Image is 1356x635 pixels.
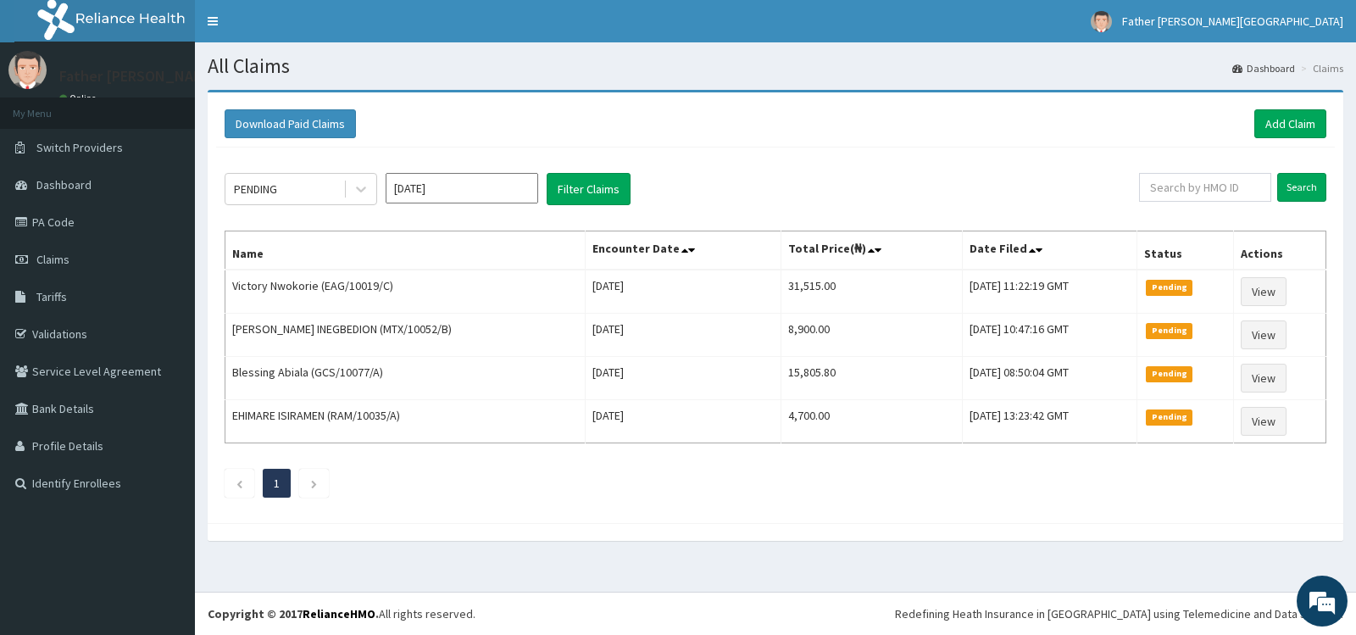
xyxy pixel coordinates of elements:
a: View [1241,277,1287,306]
td: [PERSON_NAME] INEGBEDION (MTX/10052/B) [225,314,586,357]
td: 15,805.80 [781,357,962,400]
span: Father [PERSON_NAME][GEOGRAPHIC_DATA] [1122,14,1343,29]
a: View [1241,407,1287,436]
span: Pending [1146,366,1192,382]
td: [DATE] 10:47:16 GMT [962,314,1136,357]
button: Filter Claims [547,173,631,205]
span: Pending [1146,409,1192,425]
input: Search by HMO ID [1139,173,1272,202]
th: Date Filed [962,231,1136,270]
a: Add Claim [1254,109,1326,138]
a: Next page [310,476,318,491]
td: [DATE] 08:50:04 GMT [962,357,1136,400]
td: [DATE] 13:23:42 GMT [962,400,1136,443]
div: PENDING [234,181,277,198]
strong: Copyright © 2017 . [208,606,379,621]
td: [DATE] [585,357,781,400]
input: Select Month and Year [386,173,538,203]
td: [DATE] [585,270,781,314]
th: Status [1137,231,1233,270]
span: Pending [1146,280,1192,295]
a: RelianceHMO [303,606,375,621]
p: Father [PERSON_NAME][GEOGRAPHIC_DATA] [59,69,357,84]
li: Claims [1297,61,1343,75]
td: EHIMARE ISIRAMEN (RAM/10035/A) [225,400,586,443]
img: User Image [8,51,47,89]
a: View [1241,320,1287,349]
a: Previous page [236,476,243,491]
span: Tariffs [36,289,67,304]
input: Search [1277,173,1326,202]
th: Total Price(₦) [781,231,962,270]
a: View [1241,364,1287,393]
td: 31,515.00 [781,270,962,314]
img: User Image [1091,11,1112,32]
th: Name [225,231,586,270]
h1: All Claims [208,55,1343,77]
th: Encounter Date [585,231,781,270]
a: Dashboard [1232,61,1295,75]
td: 4,700.00 [781,400,962,443]
span: Pending [1146,323,1192,338]
footer: All rights reserved. [195,592,1356,635]
td: Victory Nwokorie (EAG/10019/C) [225,270,586,314]
a: Page 1 is your current page [274,476,280,491]
div: Redefining Heath Insurance in [GEOGRAPHIC_DATA] using Telemedicine and Data Science! [895,605,1343,622]
span: Dashboard [36,177,92,192]
th: Actions [1233,231,1325,270]
span: Switch Providers [36,140,123,155]
a: Online [59,92,100,104]
td: Blessing Abiala (GCS/10077/A) [225,357,586,400]
td: [DATE] [585,314,781,357]
td: 8,900.00 [781,314,962,357]
span: Claims [36,252,69,267]
button: Download Paid Claims [225,109,356,138]
td: [DATE] 11:22:19 GMT [962,270,1136,314]
td: [DATE] [585,400,781,443]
